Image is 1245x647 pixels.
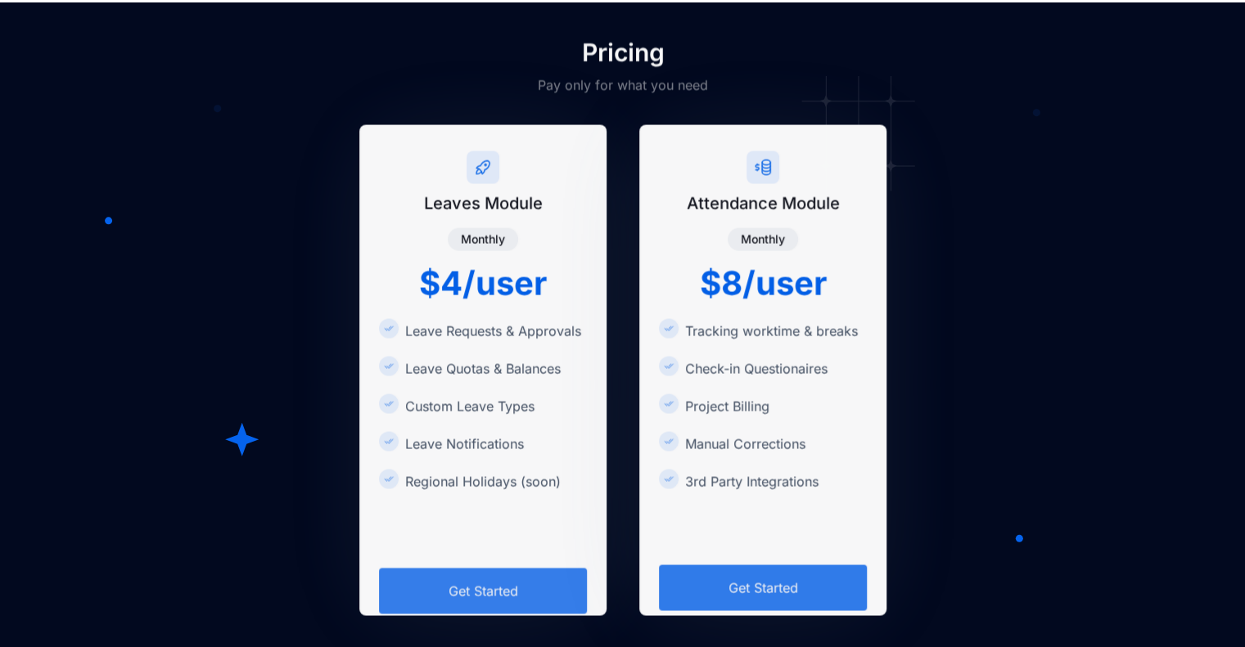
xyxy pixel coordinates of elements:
strong: Monthly [741,231,785,245]
h1: Pay only for what you need [132,74,1114,94]
div: Get Started [721,577,807,596]
div: Regional Holidays (soon) [399,471,561,491]
div: Get Started [441,580,527,600]
div: 3rd Party Integrations [679,471,819,491]
div: Check-in Questionaires [679,358,828,378]
iframe: PLUG_LAUNCHER_SDK [1189,591,1229,631]
strong: $8/user [699,263,826,303]
div: Leave Quotas & Balances [399,358,561,378]
div: Leave Requests & Approvals [399,321,581,340]
strong: $4/user [419,263,547,303]
div: Custom Leave Types [399,396,535,416]
div: Project Billing [679,396,769,416]
strong: Attendance Module [686,193,839,213]
h1: Pricing [132,37,1114,66]
strong: Monthly [461,231,505,245]
a: Get Started [659,564,867,609]
div: Leave Notifications [399,434,524,453]
div: Manual Corrections [679,434,805,453]
div: Tracking worktime & breaks [679,321,858,340]
a: Get Started [379,567,587,613]
strong: Leaves Module [423,193,542,213]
